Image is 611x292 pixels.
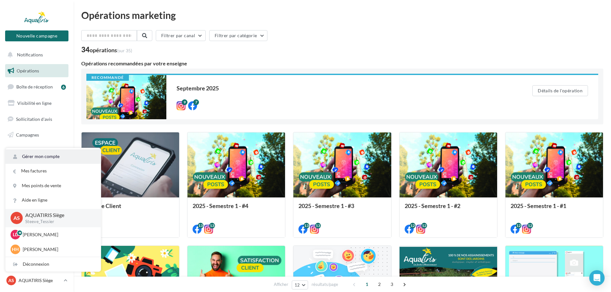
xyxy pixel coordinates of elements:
div: Espace Client [87,203,174,215]
a: Gérer mon compte [5,149,101,164]
div: 13 [304,223,309,229]
div: 12 [421,223,427,229]
span: Afficher [274,281,288,288]
span: AS [13,214,20,222]
a: Sollicitation d'avis [4,113,70,126]
a: Campagnes [4,128,70,142]
div: Opérations marketing [81,10,603,20]
span: AS [8,277,14,284]
div: 2025 - Semestre 1 - #3 [298,203,386,215]
a: Médiathèque [4,160,70,174]
div: Septembre 2025 [177,85,507,91]
div: 13 [209,223,215,229]
div: 34 [81,46,132,53]
div: Opérations recommandées par votre enseigne [81,61,603,66]
span: Notifications [17,52,43,57]
p: [PERSON_NAME] [23,246,93,253]
p: [PERSON_NAME] [23,231,93,238]
span: 12 [295,282,300,288]
div: 2025 - Semestre 1 - #2 [405,203,492,215]
span: Opérations [17,68,39,73]
a: Boîte de réception6 [4,80,70,94]
a: Docto'Com [4,192,70,205]
div: 12 [410,223,416,229]
button: Détails de l'opération [532,85,588,96]
p: AQUATIRIS Siège [25,212,91,219]
div: Déconnexion [5,257,101,271]
button: Notifications [4,48,67,62]
div: 9 [182,99,187,105]
div: 13 [198,223,203,229]
span: 1 [362,279,372,289]
a: Calendrier [4,176,70,189]
div: 6 [61,85,66,90]
p: AQUATIRIS Siège [19,277,61,284]
div: 13 [315,223,321,229]
div: 12 [527,223,533,229]
div: Open Intercom Messenger [589,270,605,286]
button: Filtrer par catégorie [209,30,267,41]
div: 2025 - Semestre 1 - #1 [511,203,598,215]
span: 3 [387,279,397,289]
a: Mes factures [5,164,101,178]
a: Contacts [4,144,70,158]
a: Mes points de vente [5,179,101,193]
div: Recommandé [86,75,129,81]
a: Opérations [4,64,70,78]
span: Visibilité en ligne [17,100,52,106]
span: Boîte de réception [16,84,53,89]
div: 2025 - Semestre 1 - #4 [193,203,280,215]
button: 12 [292,280,308,289]
button: Nouvelle campagne [5,30,68,41]
span: Sollicitation d'avis [16,116,52,121]
div: 7 [193,99,199,105]
div: opérations [90,47,132,53]
p: Steeve_Tessier [25,219,91,225]
span: (sur 35) [117,48,132,53]
span: HH [12,246,19,253]
button: Filtrer par canal [156,30,206,41]
span: résultats/page [312,281,338,288]
a: Visibilité en ligne [4,96,70,110]
span: Campagnes [16,132,39,138]
a: AS AQUATIRIS Siège [5,274,68,287]
span: 2 [374,279,385,289]
div: 12 [516,223,521,229]
a: Aide en ligne [5,193,101,207]
span: LD [13,231,18,238]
